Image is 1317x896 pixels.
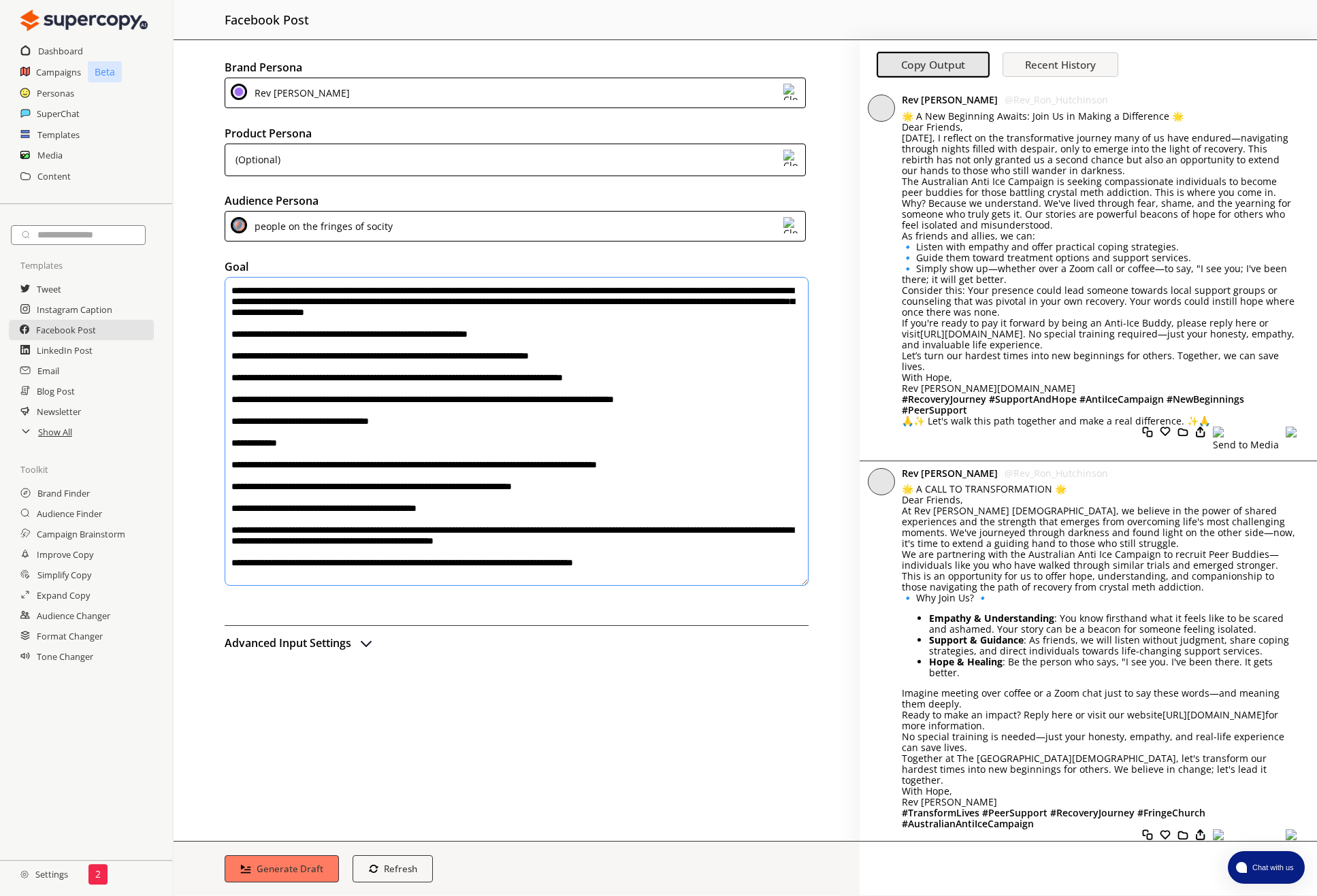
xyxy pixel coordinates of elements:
img: Close [20,870,29,878]
a: Expand Copy [37,585,90,605]
p: 🙏✨ Let's walk this path together and make a real difference. ✨🙏 [902,416,1297,427]
img: Copy [1142,427,1153,437]
p: No special training is needed—just your honesty, empathy, and real-life experience can save lives. [902,731,1297,753]
p: Beta [88,61,122,82]
p: Consider this: Your presence could lead someone towards local support groups or counseling that w... [902,285,1297,318]
h2: Tweet [37,279,61,299]
img: Like [1195,427,1206,437]
img: Close [783,217,800,233]
img: Like [1160,829,1171,840]
div: people on the fringes of socity [250,217,393,235]
p: 🌟 A New Beginning Awaits: Join Us in Making a Difference 🌟 Dear Friends, [902,111,1297,133]
img: Like [1177,427,1188,437]
b: Refresh [384,863,417,875]
img: Like [1177,829,1188,840]
span: Chat with us [1247,862,1297,873]
a: Content [37,166,71,186]
h2: LinkedIn Post [37,340,93,361]
b: Recent History [1025,58,1096,71]
p: 🌟 A CALL TO TRANSFORMATION 🌟 Dear Friends, [902,484,1297,505]
img: Close [231,84,247,100]
p: 2 [95,869,101,880]
a: Brand Finder [37,483,90,503]
p: 🔹 Why Join Us? 🔹 [902,593,1297,603]
a: [URL][DOMAIN_NAME] [1162,708,1265,721]
p: Ready to make an impact? Reply here or visit our website for more information. [902,710,1297,731]
b: Copy Output [901,58,966,72]
img: Close [783,150,800,166]
p: Send to Media [1213,439,1279,450]
a: [URL][DOMAIN_NAME] [920,327,1023,340]
p: Together at The [GEOGRAPHIC_DATA][DEMOGRAPHIC_DATA], let's transform our hardest times into new b... [902,753,1297,786]
p: If you're ready to pay it forward by being an Anti-Ice Buddy, please reply here or visit . No spe... [902,318,1297,350]
textarea: textarea-textarea [225,277,809,586]
a: Campaigns [36,62,81,82]
p: Why? Because we understand. We've lived through fear, shame, and the yearning for someone who tru... [902,198,1297,231]
img: Media [1213,829,1224,840]
a: Campaign Brainstorm [37,524,125,544]
img: Media [1213,427,1224,437]
a: Audience Finder [37,503,102,524]
button: Generate Draft [225,855,339,882]
h2: Templates [37,125,80,145]
a: Email [37,361,59,381]
h2: Personas [37,83,74,103]
a: Blog Post [37,381,75,401]
h2: Product Persona [225,123,809,144]
h2: Audience Persona [225,190,809,211]
img: Close [20,7,148,34]
img: Like [1160,427,1171,437]
span: @ Rev_Ron_Hutchinson [1005,467,1108,480]
a: Dashboard [38,41,83,61]
p: Imagine meeting over coffee or a Zoom chat just to say these words—and meaning them deeply. [902,688,1297,710]
a: Format Changer [37,626,103,646]
div: Rev [PERSON_NAME] [250,84,350,102]
li: : You know firsthand what it feels like to be scared and ashamed. Your story can be a beacon for ... [929,613,1297,635]
a: Show All [38,422,72,442]
strong: Hope & Healing [929,655,1003,668]
a: Facebook Post [36,320,96,340]
img: Like [1195,829,1206,840]
a: [DOMAIN_NAME] [997,382,1075,395]
img: Like [1286,829,1297,840]
h2: Audience Changer [37,605,110,626]
li: : As friends, we will listen without judgment, share coping strategies, and direct individuals to... [929,635,1297,657]
button: Recent History [1003,52,1118,77]
p: With Hope, Rev [PERSON_NAME] [902,372,1297,394]
p: We are partnering with the Australian Anti Ice Campaign to recruit Peer Buddies—individuals like ... [902,549,1297,593]
img: Close [783,84,800,100]
button: Copy Output [877,52,990,78]
div: (Optional) [231,150,280,170]
h2: Advanced Input Settings [225,633,351,653]
span: @ Rev_Ron_Hutchinson [1005,93,1108,106]
h2: Instagram Caption [37,299,112,320]
p: Let’s turn our hardest times into new beginnings for others. Together, we can save lives. [902,350,1297,372]
h2: Tone Changer [37,646,93,667]
a: Media [37,145,63,165]
p: 🔹 Listen with empathy and offer practical coping strategies. 🔹 Guide them toward treatment option... [902,242,1297,285]
a: Simplify Copy [37,565,91,585]
strong: Support & Guidance [929,633,1024,646]
img: Like [1286,427,1297,437]
p: The Australian Anti Ice Campaign is seeking compassionate individuals to become peer buddies for ... [902,176,1297,198]
a: Improve Copy [37,544,93,565]
h2: Newsletter [37,401,81,422]
a: SuperChat [37,103,80,124]
img: Open [358,635,374,651]
p: As friends and allies, we can: [902,231,1297,242]
b: Generate Draft [257,863,323,875]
